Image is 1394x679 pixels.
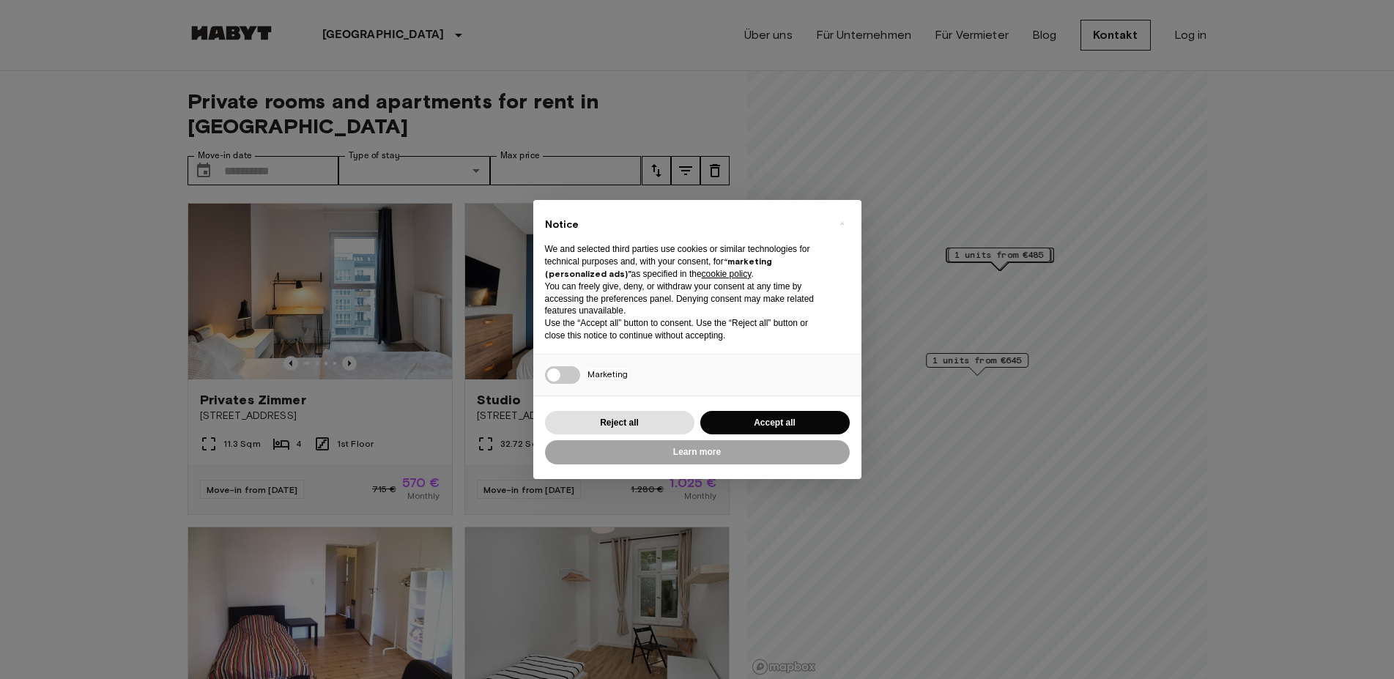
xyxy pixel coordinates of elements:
strong: “marketing (personalized ads)” [545,256,772,279]
p: You can freely give, deny, or withdraw your consent at any time by accessing the preferences pane... [545,281,826,317]
button: Close this notice [831,212,854,235]
p: Use the “Accept all” button to consent. Use the “Reject all” button or close this notice to conti... [545,317,826,342]
span: Marketing [587,368,628,379]
a: cookie policy [702,269,752,279]
button: Accept all [700,411,850,435]
button: Reject all [545,411,694,435]
span: × [839,215,845,232]
p: We and selected third parties use cookies or similar technologies for technical purposes and, wit... [545,243,826,280]
button: Learn more [545,440,850,464]
h2: Notice [545,218,826,232]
